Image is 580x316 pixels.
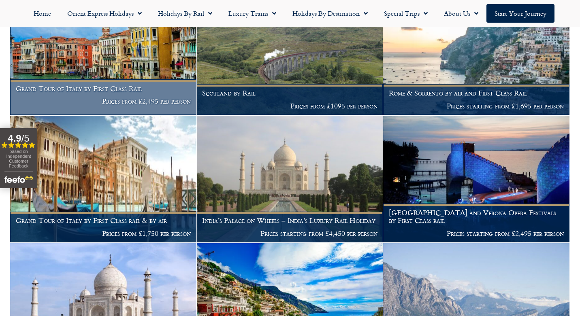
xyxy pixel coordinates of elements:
[389,89,564,97] h1: Rome & Sorrento by air and First Class Rail
[150,4,220,23] a: Holidays by Rail
[202,89,377,97] h1: Scotland by Rail
[59,4,150,23] a: Orient Express Holidays
[220,4,284,23] a: Luxury Trains
[16,97,191,105] p: Prices from £2,495 per person
[16,85,191,93] h1: Grand Tour of Italy by First Class Rail
[10,116,196,242] img: Thinking of a rail holiday to Venice
[197,116,384,243] a: India’s Palace on Wheels – India’s Luxury Rail Holiday Prices starting from £4,450 per person
[383,116,570,243] a: [GEOGRAPHIC_DATA] and Verona Opera Festivals by First Class rail Prices starting from £2,495 per ...
[486,4,554,23] a: Start your Journey
[389,229,564,238] p: Prices starting from £2,495 per person
[10,116,197,243] a: Grand Tour of Italy by First Class rail & by air Prices from £1,750 per person
[202,102,377,110] p: Prices from £1095 per person
[284,4,376,23] a: Holidays by Destination
[389,209,564,225] h1: [GEOGRAPHIC_DATA] and Verona Opera Festivals by First Class rail
[16,216,191,225] h1: Grand Tour of Italy by First Class rail & by air
[376,4,436,23] a: Special Trips
[26,4,59,23] a: Home
[16,229,191,238] p: Prices from £1,750 per person
[436,4,486,23] a: About Us
[4,4,576,23] nav: Menu
[202,229,377,238] p: Prices starting from £4,450 per person
[202,216,377,225] h1: India’s Palace on Wheels – India’s Luxury Rail Holiday
[389,102,564,110] p: Prices starting from £1,695 per person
